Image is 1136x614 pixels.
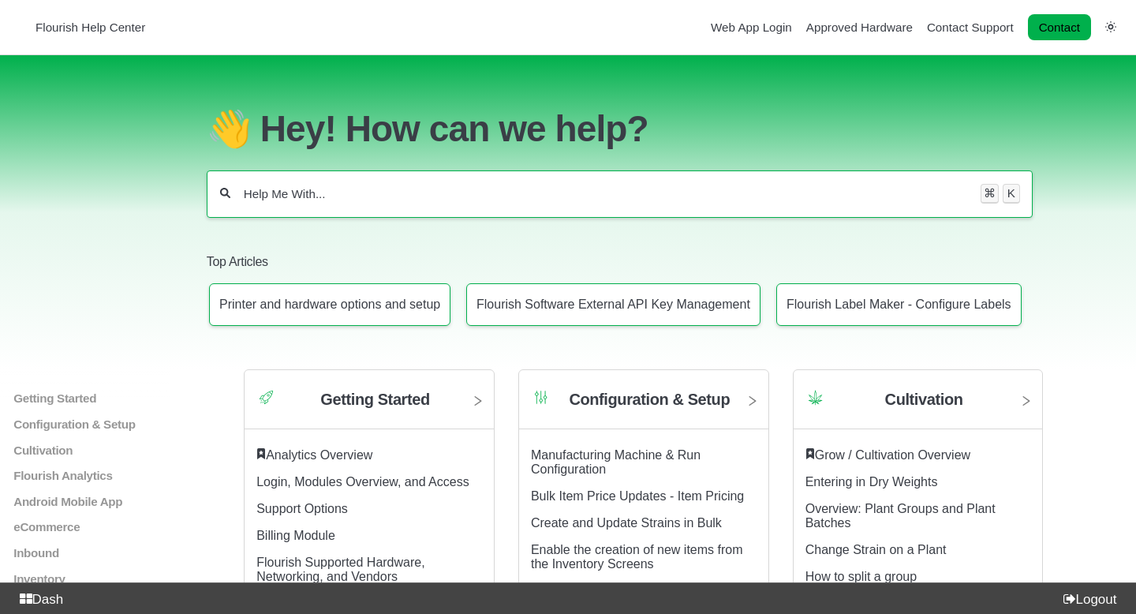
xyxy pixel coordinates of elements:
[885,391,963,409] h2: Cultivation
[981,184,999,203] kbd: ⌘
[266,448,372,462] a: Analytics Overview article
[242,186,970,202] input: Help Me With...
[12,391,192,405] a: Getting Started
[209,283,450,326] a: Article: Printer and hardware options and setup
[12,495,192,508] a: Android Mobile App
[12,546,192,560] a: Inbound
[245,382,494,429] a: Category icon Getting Started
[805,570,917,583] a: How to split a group article
[519,382,768,429] a: Category icon Configuration & Setup
[531,448,701,476] a: Manufacturing Machine & Run Configuration article
[711,21,792,34] a: Web App Login navigation item
[12,443,192,456] a: Cultivation
[256,556,424,583] a: Flourish Supported Hardware, Networking, and Vendors article
[256,529,335,542] a: Billing Module article
[207,230,1033,338] section: Top Articles
[13,592,63,607] a: Dash
[787,298,1011,312] p: Flourish Label Maker - Configure Labels
[256,448,266,459] svg: Featured
[815,448,970,462] a: Grow / Cultivation Overview article
[805,502,996,530] a: Overview: Plant Groups and Plant Batches article
[256,502,348,515] a: Support Options article
[805,543,947,556] a: Change Strain on a Plant article
[806,21,913,34] a: Approved Hardware navigation item
[569,391,730,409] h2: Configuration & Setup
[12,469,192,482] a: Flourish Analytics
[776,283,1022,326] a: Article: Flourish Label Maker - Configure Labels
[12,572,192,586] a: Inventory
[805,475,938,489] a: Entering in Dry Weights article
[1028,14,1091,40] a: Contact
[981,184,1019,203] div: Keyboard shortcut for search
[805,448,815,459] svg: Featured
[256,475,469,489] a: Login, Modules Overview, and Access article
[805,387,825,407] img: Category icon
[1105,20,1116,33] a: Switch dark mode setting
[256,387,276,407] img: Category icon
[927,21,1014,34] a: Contact Support navigation item
[207,107,1033,150] h1: 👋 Hey! How can we help?
[20,17,28,38] img: Flourish Help Center Logo
[531,489,744,503] a: Bulk Item Price Updates - Item Pricing article
[1003,184,1020,203] kbd: K
[219,298,440,312] p: Printer and hardware options and setup
[794,382,1043,429] a: Category icon Cultivation
[531,516,722,530] a: Create and Update Strains in Bulk article
[12,520,192,534] a: eCommerce
[20,17,145,38] a: Flourish Help Center
[466,283,760,326] a: Article: Flourish Software External API Key Management
[1024,17,1095,39] li: Contact desktop
[531,387,551,407] img: Category icon
[256,448,482,462] div: ​
[805,448,1031,462] div: ​
[476,298,750,312] p: Flourish Software External API Key Management
[12,417,192,431] a: Configuration & Setup
[35,21,145,34] span: Flourish Help Center
[531,543,743,571] a: Enable the creation of new items from the Inventory Screens article
[320,391,429,409] h2: Getting Started
[207,253,1033,271] h2: Top Articles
